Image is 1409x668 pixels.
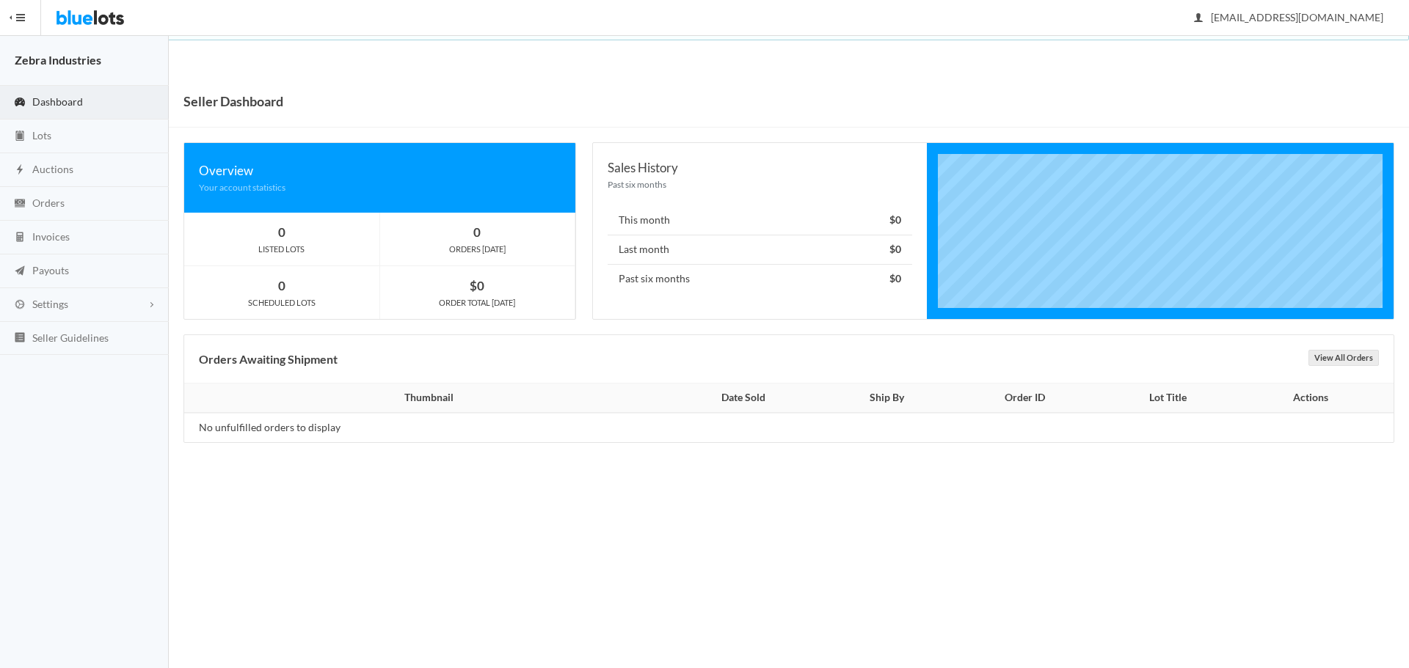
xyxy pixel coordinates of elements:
b: Orders Awaiting Shipment [199,352,338,366]
th: Lot Title [1099,383,1237,413]
strong: $0 [889,213,901,226]
a: View All Orders [1308,350,1379,366]
span: Payouts [32,264,69,276]
th: Ship By [822,383,952,413]
ion-icon: cog [12,298,27,312]
span: Seller Guidelines [32,331,109,344]
span: Dashboard [32,95,83,108]
span: Orders [32,197,65,209]
td: No unfulfilled orders to display [184,413,665,442]
ion-icon: speedometer [12,96,27,110]
strong: 0 [473,224,481,240]
span: Lots [32,129,51,142]
li: This month [608,206,911,235]
ion-icon: clipboard [12,130,27,144]
ion-icon: calculator [12,231,27,245]
div: ORDER TOTAL [DATE] [380,296,575,309]
ion-icon: list box [12,331,27,345]
span: [EMAIL_ADDRESS][DOMAIN_NAME] [1195,11,1383,23]
div: ORDERS [DATE] [380,243,575,256]
strong: 0 [278,278,285,293]
strong: Zebra Industries [15,53,101,67]
strong: $0 [889,243,901,255]
strong: $0 [470,278,484,293]
div: LISTED LOTS [184,243,379,256]
ion-icon: person [1191,12,1206,26]
ion-icon: paper plane [12,265,27,279]
div: Your account statistics [199,180,561,194]
span: Auctions [32,163,73,175]
li: Past six months [608,264,911,293]
h1: Seller Dashboard [183,90,283,112]
span: Settings [32,298,68,310]
ion-icon: cash [12,197,27,211]
ion-icon: flash [12,164,27,177]
div: Past six months [608,177,911,191]
strong: 0 [278,224,285,240]
strong: $0 [889,272,901,285]
div: Sales History [608,158,911,177]
li: Last month [608,235,911,265]
th: Date Sold [665,383,822,413]
th: Actions [1237,383,1394,413]
div: Overview [199,161,561,180]
th: Order ID [952,383,1099,413]
th: Thumbnail [184,383,665,413]
div: SCHEDULED LOTS [184,296,379,309]
span: Invoices [32,230,70,243]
